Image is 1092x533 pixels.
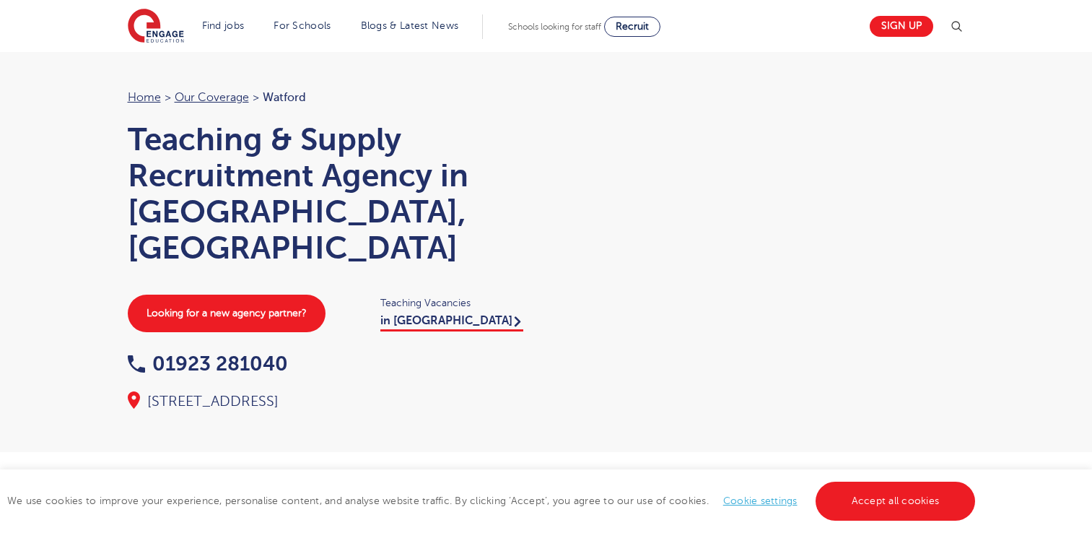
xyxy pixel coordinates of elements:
span: Recruit [616,21,649,32]
a: in [GEOGRAPHIC_DATA] [380,314,523,331]
a: For Schools [274,20,331,31]
a: Cookie settings [723,495,798,506]
a: Home [128,91,161,104]
span: Schools looking for staff [508,22,601,32]
span: We use cookies to improve your experience, personalise content, and analyse website traffic. By c... [7,495,979,506]
a: Recruit [604,17,660,37]
h1: Teaching & Supply Recruitment Agency in [GEOGRAPHIC_DATA], [GEOGRAPHIC_DATA] [128,121,532,266]
span: > [253,91,259,104]
span: > [165,91,171,104]
img: Engage Education [128,9,184,45]
div: [STREET_ADDRESS] [128,391,532,412]
a: Looking for a new agency partner? [128,295,326,332]
a: 01923 281040 [128,352,288,375]
a: Find jobs [202,20,245,31]
a: Accept all cookies [816,482,976,521]
a: Our coverage [175,91,249,104]
nav: breadcrumb [128,88,532,107]
span: Watford [263,91,306,104]
a: Sign up [870,16,933,37]
a: Blogs & Latest News [361,20,459,31]
span: Teaching Vacancies [380,295,532,311]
